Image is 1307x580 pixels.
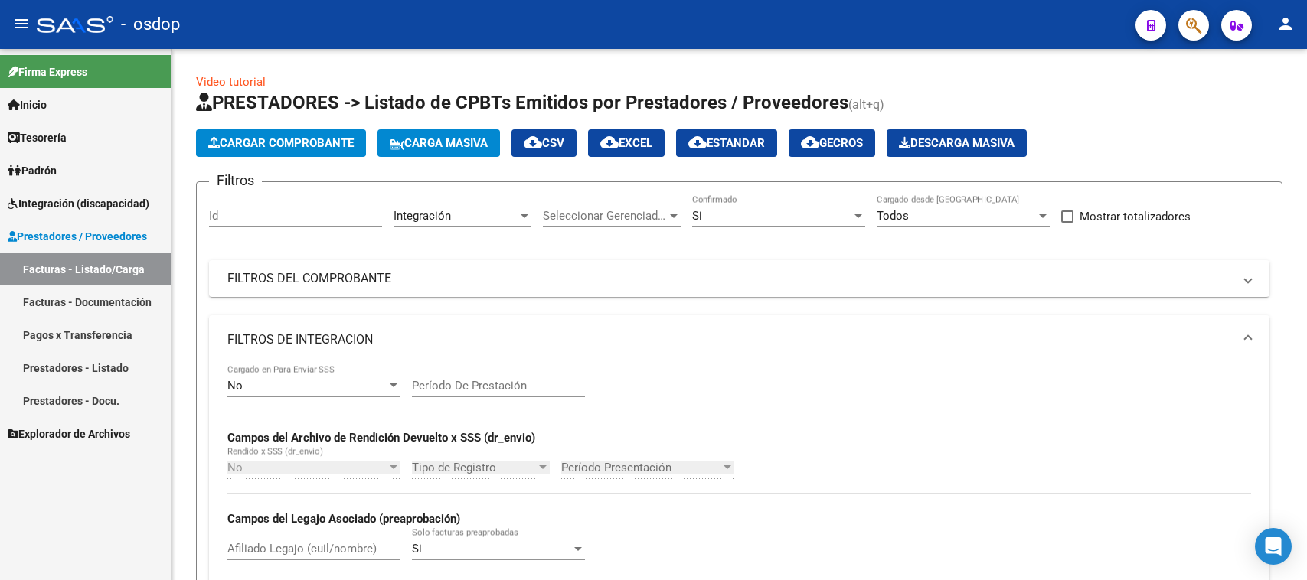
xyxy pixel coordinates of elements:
button: Cargar Comprobante [196,129,366,157]
mat-icon: cloud_download [688,133,707,152]
span: EXCEL [600,136,652,150]
span: Si [692,209,702,223]
span: Integración (discapacidad) [8,195,149,212]
mat-icon: person [1276,15,1295,33]
span: Explorador de Archivos [8,425,130,442]
span: - osdop [121,8,180,41]
span: No [227,461,243,474]
button: Estandar [676,129,777,157]
mat-expansion-panel-header: FILTROS DE INTEGRACION [209,315,1269,364]
span: Tesorería [8,129,67,146]
app-download-masive: Descarga masiva de comprobantes (adjuntos) [887,129,1027,157]
mat-panel-title: FILTROS DE INTEGRACION [227,331,1233,348]
strong: Campos del Legajo Asociado (preaprobación) [227,512,460,526]
span: Inicio [8,96,47,113]
mat-panel-title: FILTROS DEL COMPROBANTE [227,270,1233,287]
span: Mostrar totalizadores [1080,207,1191,226]
h3: Filtros [209,170,262,191]
button: Gecros [789,129,875,157]
mat-icon: menu [12,15,31,33]
div: Open Intercom Messenger [1255,528,1292,565]
span: Seleccionar Gerenciador [543,209,667,223]
span: Todos [877,209,909,223]
span: Gecros [801,136,863,150]
span: PRESTADORES -> Listado de CPBTs Emitidos por Prestadores / Proveedores [196,92,848,113]
button: Descarga Masiva [887,129,1027,157]
span: Cargar Comprobante [208,136,354,150]
span: Estandar [688,136,765,150]
mat-icon: cloud_download [524,133,542,152]
a: Video tutorial [196,75,266,89]
span: Tipo de Registro [412,461,536,474]
button: EXCEL [588,129,665,157]
button: Carga Masiva [377,129,500,157]
span: Carga Masiva [390,136,488,150]
mat-icon: cloud_download [600,133,619,152]
strong: Campos del Archivo de Rendición Devuelto x SSS (dr_envio) [227,431,535,445]
span: CSV [524,136,564,150]
button: CSV [511,129,577,157]
span: Descarga Masiva [899,136,1015,150]
span: (alt+q) [848,97,884,112]
mat-expansion-panel-header: FILTROS DEL COMPROBANTE [209,260,1269,297]
span: Firma Express [8,64,87,80]
span: No [227,379,243,393]
mat-icon: cloud_download [801,133,819,152]
span: Período Presentación [561,461,720,474]
span: Si [412,542,422,556]
span: Padrón [8,162,57,179]
span: Integración [394,209,451,223]
span: Prestadores / Proveedores [8,228,147,245]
